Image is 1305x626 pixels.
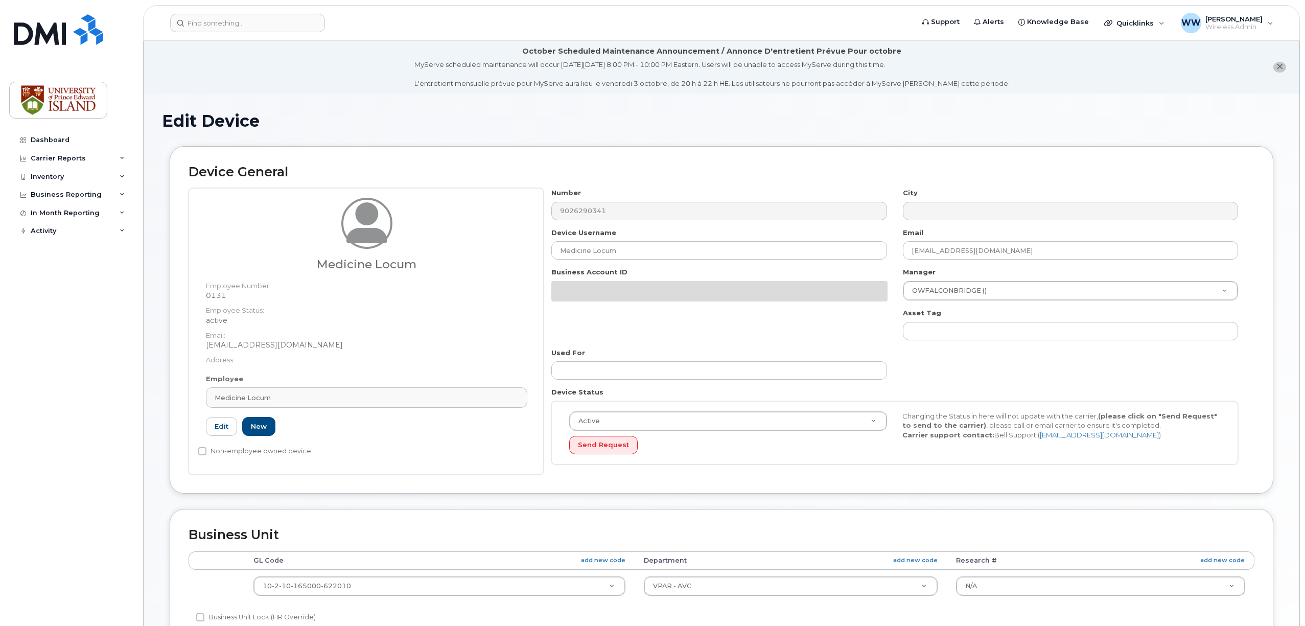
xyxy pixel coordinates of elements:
a: VPAR - AVC [644,577,937,595]
a: New [242,417,275,436]
span: N/A [965,582,977,590]
input: Non-employee owned device [198,447,206,455]
a: Active [570,412,887,430]
label: Number [551,188,581,198]
dd: 0131 [206,290,527,300]
dt: Email: [206,326,527,340]
input: Business Unit Lock (HR Override) [196,613,204,621]
label: Business Unit Lock (HR Override) [196,611,316,623]
a: add new code [581,556,625,565]
label: Employee [206,374,243,384]
a: 10-2-10-165000-622010 [254,577,625,595]
h2: Business Unit [189,528,1254,542]
span: Medicine Locum [215,393,271,403]
label: Device Status [551,387,603,397]
label: Used For [551,348,585,358]
div: October Scheduled Maintenance Announcement / Annonce D'entretient Prévue Pour octobre [522,46,901,57]
label: Business Account ID [551,267,627,277]
dd: [EMAIL_ADDRESS][DOMAIN_NAME] [206,340,527,350]
span: OWFALCONBRIDGE () [906,286,987,295]
dt: Address: [206,350,527,365]
th: Department [635,551,947,570]
a: [EMAIL_ADDRESS][DOMAIN_NAME] [1040,431,1159,439]
label: Manager [903,267,936,277]
label: Email [903,228,923,238]
label: City [903,188,918,198]
label: Non-employee owned device [198,445,311,457]
dt: Employee Number: [206,276,527,291]
a: Medicine Locum [206,387,527,408]
h2: Device General [189,165,1254,179]
div: Changing the Status in here will not update with the carrier, , please call or email carrier to e... [895,411,1228,440]
button: Send Request [569,436,638,455]
a: add new code [893,556,938,565]
dt: Employee Status: [206,300,527,315]
dd: active [206,315,527,326]
h3: Medicine Locum [206,258,527,271]
span: VPAR - AVC [653,582,691,590]
th: GL Code [244,551,635,570]
strong: Carrier support contact: [902,431,994,439]
a: N/A [957,577,1245,595]
label: Asset Tag [903,308,941,318]
a: Edit [206,417,237,436]
span: Active [572,416,600,426]
button: close notification [1273,62,1286,73]
a: OWFALCONBRIDGE () [903,282,1238,300]
div: MyServe scheduled maintenance will occur [DATE][DATE] 8:00 PM - 10:00 PM Eastern. Users will be u... [414,60,1010,88]
span: 10-2-10-165000-622010 [263,582,351,590]
label: Device Username [551,228,616,238]
h1: Edit Device [162,112,1281,130]
a: add new code [1200,556,1245,565]
th: Research # [947,551,1254,570]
